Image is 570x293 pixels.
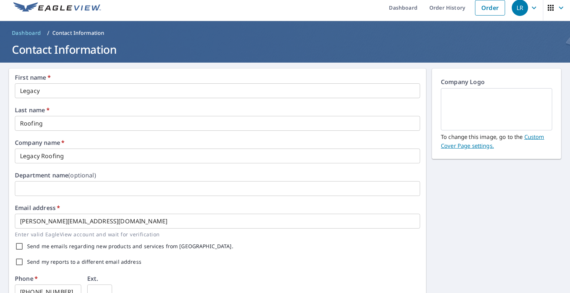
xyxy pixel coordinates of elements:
[15,172,96,178] label: Department name
[15,205,60,211] label: Email address
[9,27,561,39] nav: breadcrumb
[47,29,49,37] li: /
[15,276,38,282] label: Phone
[15,140,65,146] label: Company name
[9,27,44,39] a: Dashboard
[87,276,98,282] label: Ext.
[15,107,50,113] label: Last name
[441,77,552,88] p: Company Logo
[13,2,101,13] img: EV Logo
[52,29,105,37] p: Contact Information
[12,29,41,37] span: Dashboard
[441,130,552,150] p: To change this image, go to the
[15,74,51,80] label: First name
[27,259,141,264] label: Send my reports to a different email address
[27,244,233,249] label: Send me emails regarding new products and services from [GEOGRAPHIC_DATA].
[450,89,543,129] img: EmptyCustomerLogo.png
[68,171,96,179] b: (optional)
[15,230,415,239] p: Enter valid EagleView account and wait for verification
[9,42,561,57] h1: Contact Information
